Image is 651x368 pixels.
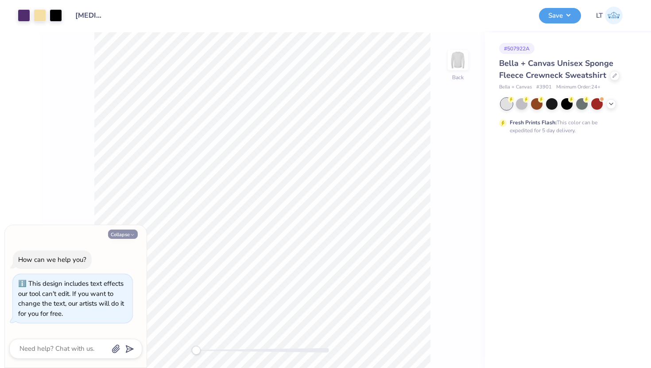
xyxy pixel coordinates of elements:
[592,7,627,24] a: LT
[499,43,535,54] div: # 507922A
[539,8,581,23] button: Save
[449,51,467,69] img: Back
[18,279,124,318] div: This design includes text effects our tool can't edit. If you want to change the text, our artist...
[605,7,623,24] img: Lauren Thompson
[499,84,532,91] span: Bella + Canvas
[536,84,552,91] span: # 3901
[18,255,86,264] div: How can we help you?
[108,230,138,239] button: Collapse
[510,119,619,134] div: This color can be expedited for 5 day delivery.
[452,73,464,81] div: Back
[192,346,201,355] div: Accessibility label
[510,119,557,126] strong: Fresh Prints Flash:
[556,84,601,91] span: Minimum Order: 24 +
[69,7,112,24] input: Untitled Design
[499,58,613,80] span: Bella + Canvas Unisex Sponge Fleece Crewneck Sweatshirt
[596,11,603,21] span: LT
